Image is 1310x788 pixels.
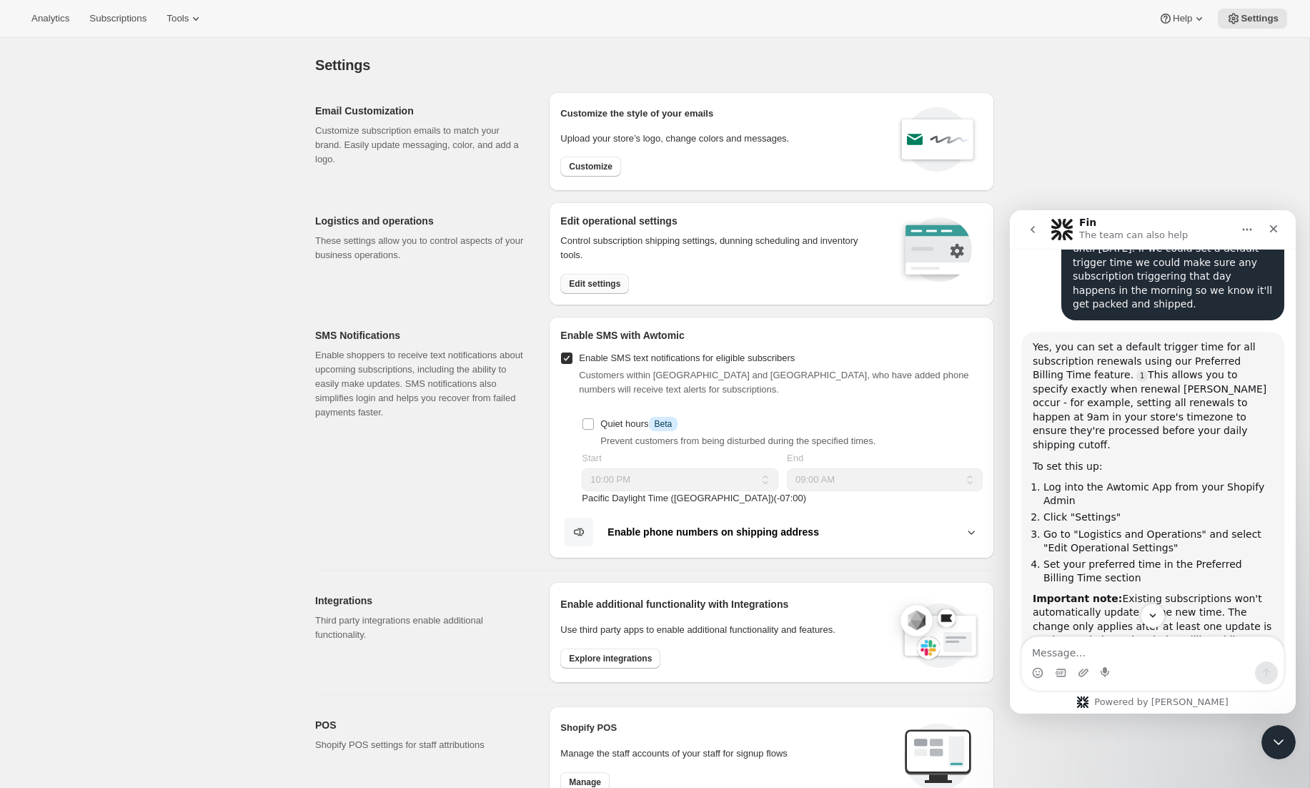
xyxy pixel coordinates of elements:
[1261,725,1296,759] iframe: Intercom live chat
[569,777,601,788] span: Manage
[31,13,69,24] span: Analytics
[560,649,660,669] button: Explore integrations
[582,491,983,506] p: Pacific Daylight Time ([GEOGRAPHIC_DATA]) ( -07 : 00 )
[158,9,212,29] button: Tools
[579,353,795,363] span: Enable SMS text notifications for eligible subscribers
[560,517,983,547] button: Enable phone numbers on shipping address
[582,453,601,463] span: Start
[560,107,713,121] p: Customize the style of your emails
[607,526,819,538] b: Enable phone numbers on shipping address
[315,718,526,732] h2: POS
[560,214,880,228] h2: Edit operational settings
[315,614,526,642] p: Third party integrations enable additional functionality.
[315,328,526,343] h2: SMS Notifications
[560,132,789,146] p: Upload your store’s logo, change colors and messages.
[1010,210,1296,714] iframe: Intercom live chat
[23,9,78,29] button: Analytics
[569,161,612,172] span: Customize
[315,234,526,262] p: These settings allow you to control aspects of your business operations.
[655,418,673,430] span: Beta
[1241,13,1279,24] span: Settings
[81,9,155,29] button: Subscriptions
[560,623,886,637] p: Use third party apps to enable additional functionality and features.
[560,274,629,294] button: Edit settings
[560,157,621,177] button: Customize
[560,234,880,262] p: Control subscription shipping settings, dunning scheduling and inventory tools.
[167,13,189,24] span: Tools
[560,721,893,735] h2: Shopify POS
[315,57,370,73] span: Settings
[315,104,526,118] h2: Email Customization
[569,653,652,664] span: Explore integrations
[787,453,803,463] span: End
[560,328,983,343] h2: Enable SMS with Awtomic
[315,738,526,752] p: Shopify POS settings for staff attributions
[1150,9,1215,29] button: Help
[600,418,678,429] span: Quiet hours
[600,435,875,446] span: Prevent customers from being disturbed during the specified times.
[579,370,968,395] span: Customers within [GEOGRAPHIC_DATA] and [GEOGRAPHIC_DATA], who have added phone numbers will recei...
[315,348,526,420] p: Enable shoppers to receive text notifications about upcoming subscriptions, including the ability...
[560,597,886,611] h2: Enable additional functionality with Integrations
[89,13,147,24] span: Subscriptions
[560,747,893,761] p: Manage the staff accounts of your staff for signup flows
[569,278,620,290] span: Edit settings
[1218,9,1287,29] button: Settings
[315,214,526,228] h2: Logistics and operations
[315,124,526,167] p: Customize subscription emails to match your brand. Easily update messaging, color, and add a logo.
[315,594,526,608] h2: Integrations
[1173,13,1192,24] span: Help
